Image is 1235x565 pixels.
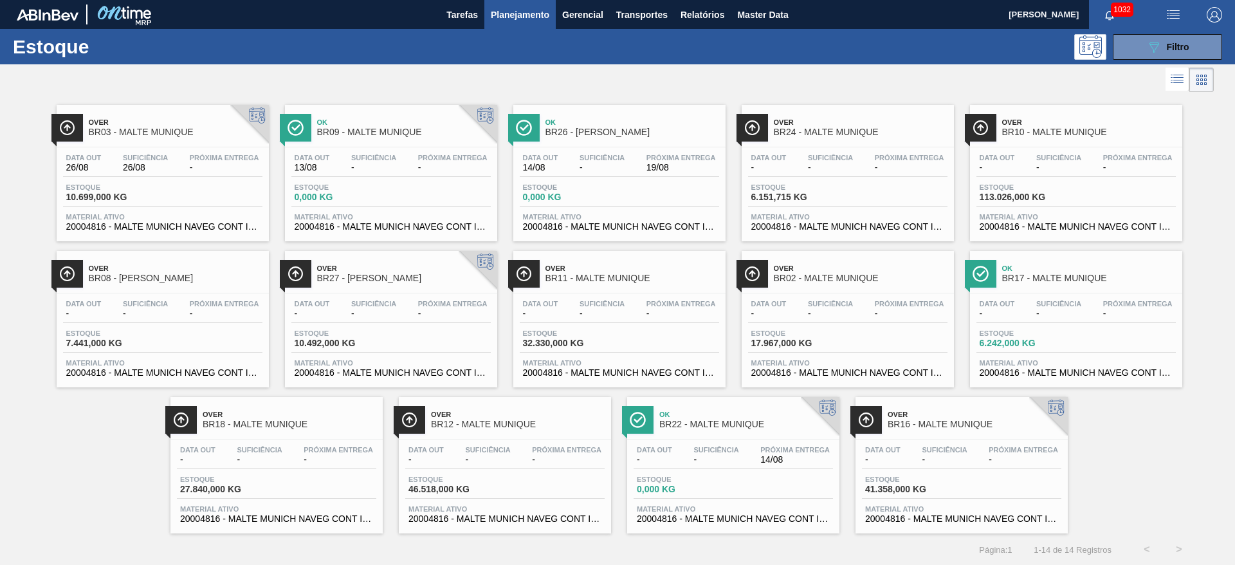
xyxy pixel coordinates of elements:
div: Visão em Cards [1189,68,1214,92]
img: Ícone [173,412,189,428]
div: Visão em Lista [1166,68,1189,92]
img: Ícone [973,266,989,282]
span: Data out [295,300,330,308]
a: ÍconeOverBR03 - MALTE MUNIQUEData out26/08Suficiência26/08Próxima Entrega-Estoque10.699,000 KGMat... [47,95,275,241]
span: Próxima Entrega [646,300,716,308]
span: - [875,309,944,319]
a: ÍconeOverBR10 - MALTE MUNIQUEData out-Suficiência-Próxima Entrega-Estoque113.026,000 KGMaterial a... [960,95,1189,241]
span: Ok [317,118,491,126]
span: BR02 - MALTE MUNIQUE [774,273,947,283]
a: ÍconeOkBR17 - MALTE MUNIQUEData out-Suficiência-Próxima Entrega-Estoque6.242,000 KGMaterial ativo... [960,241,1189,387]
span: Estoque [523,183,613,191]
span: Data out [980,300,1015,308]
span: Estoque [295,183,385,191]
span: Próxima Entrega [418,300,488,308]
span: - [123,309,168,319]
span: Estoque [751,183,841,191]
span: - [751,309,787,319]
span: Ok [1002,264,1176,272]
a: ÍconeOverBR11 - MALTE MUNIQUEData out-Suficiência-Próxima Entrega-Estoque32.330,000 KGMaterial at... [504,241,732,387]
a: ÍconeOverBR18 - MALTE MUNIQUEData out-Suficiência-Próxima Entrega-Estoque27.840,000 KGMaterial at... [161,387,389,533]
span: Material ativo [408,505,601,513]
span: Material ativo [66,213,259,221]
span: Estoque [180,476,270,483]
span: - [693,455,738,465]
span: - [808,309,853,319]
a: ÍconeOverBR08 - [PERSON_NAME]Data out-Suficiência-Próxima Entrega-Estoque7.441,000 KGMaterial ati... [47,241,275,387]
span: Próxima Entrega [190,300,259,308]
img: Ícone [516,266,532,282]
span: 1 - 14 de 14 Registros [1032,545,1111,555]
span: Próxima Entrega [304,446,373,454]
a: ÍconeOkBR22 - MALTE MUNIQUEData out-Suficiência-Próxima Entrega14/08Estoque0,000 KGMaterial ativo... [617,387,846,533]
span: Material ativo [751,213,944,221]
span: 20004816 - MALTE MUNICH NAVEG CONT IMPORT SUP 40% [66,368,259,378]
span: 113.026,000 KG [980,192,1070,202]
span: Suficiência [693,446,738,454]
img: Logout [1207,7,1222,23]
span: Material ativo [523,213,716,221]
span: Página : 1 [979,545,1012,555]
span: Suficiência [123,300,168,308]
span: 10.699,000 KG [66,192,156,202]
span: Suficiência [808,300,853,308]
span: - [980,163,1015,172]
span: 20004816 - MALTE MUNICH NAVEG CONT IMPORT SUP 40% [980,368,1173,378]
div: Pogramando: nenhum usuário selecionado [1074,34,1106,60]
span: 20004816 - MALTE MUNICH NAVEG CONT IMPORT SUP 40% [980,222,1173,232]
span: Próxima Entrega [418,154,488,162]
span: Estoque [637,476,727,483]
span: Material ativo [66,359,259,367]
span: 20004816 - MALTE MUNICH NAVEG CONT IMPORT SUP 40% [865,514,1058,524]
span: Over [317,264,491,272]
span: - [418,163,488,172]
span: Estoque [408,476,499,483]
span: Material ativo [751,359,944,367]
a: ÍconeOkBR26 - [PERSON_NAME]Data out14/08Suficiência-Próxima Entrega19/08Estoque0,000 KGMaterial a... [504,95,732,241]
span: - [295,309,330,319]
span: 20004816 - MALTE MUNICH NAVEG CONT IMPORT SUP 40% [180,514,373,524]
a: ÍconeOverBR24 - MALTE MUNIQUEData out-Suficiência-Próxima Entrega-Estoque6.151,715 KGMaterial ati... [732,95,960,241]
span: Relatórios [681,7,724,23]
span: - [808,163,853,172]
span: Data out [751,300,787,308]
span: BR22 - MALTE MUNIQUE [659,420,833,429]
span: 20004816 - MALTE MUNICH NAVEG CONT IMPORT SUP 40% [408,514,601,524]
span: 1032 [1111,3,1133,17]
span: - [523,309,558,319]
span: BR08 - MALTE MUNIQUE [89,273,262,283]
span: Estoque [523,329,613,337]
img: Ícone [401,412,417,428]
img: Ícone [516,120,532,136]
span: Data out [408,446,444,454]
span: Over [774,264,947,272]
button: Filtro [1113,34,1222,60]
img: Ícone [744,266,760,282]
span: 19/08 [646,163,716,172]
span: - [237,455,282,465]
span: 46.518,000 KG [408,485,499,494]
span: 7.441,000 KG [66,338,156,348]
span: 20004816 - MALTE MUNICH NAVEG CONT IMPORT SUP 40% [295,222,488,232]
span: 32.330,000 KG [523,338,613,348]
img: userActions [1166,7,1181,23]
span: 0,000 KG [523,192,613,202]
span: 26/08 [66,163,102,172]
span: BR26 - MALTE MUNIQUE [545,127,719,137]
span: - [580,309,625,319]
span: 0,000 KG [637,485,727,494]
img: Ícone [288,120,304,136]
span: 6.151,715 KG [751,192,841,202]
span: Gerencial [562,7,603,23]
span: BR17 - MALTE MUNIQUE [1002,273,1176,283]
span: Material ativo [295,213,488,221]
span: BR09 - MALTE MUNIQUE [317,127,491,137]
span: 20004816 - MALTE MUNICH NAVEG CONT IMPORT SUP 40% [295,368,488,378]
span: 6.242,000 KG [980,338,1070,348]
span: - [980,309,1015,319]
span: Over [545,264,719,272]
span: Próxima Entrega [190,154,259,162]
span: 20004816 - MALTE MUNICH NAVEG CONT IMPORT SUP 40% [637,514,830,524]
span: 14/08 [760,455,830,465]
span: 20004816 - MALTE MUNICH NAVEG CONT IMPORT SUP 40% [523,368,716,378]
